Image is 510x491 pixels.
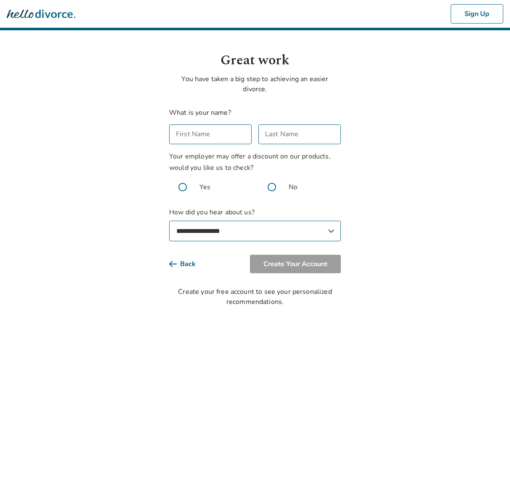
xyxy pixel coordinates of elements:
p: You have taken a big step to achieving an easier divorce. [169,74,341,94]
label: How did you hear about us? [169,207,341,241]
span: No [289,182,297,192]
label: What is your name? [169,108,231,117]
span: Your employer may offer a discount on our products, would you like us to check? [169,152,331,172]
button: Create Your Account [250,255,341,273]
iframe: Chat Widget [468,451,510,491]
select: How did you hear about us? [169,221,341,241]
div: Create your free account to see your personalized recommendations. [169,287,341,307]
h1: Great work [169,50,341,71]
button: Sign Up [451,4,503,24]
button: Back [169,255,209,273]
span: Yes [199,182,210,192]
